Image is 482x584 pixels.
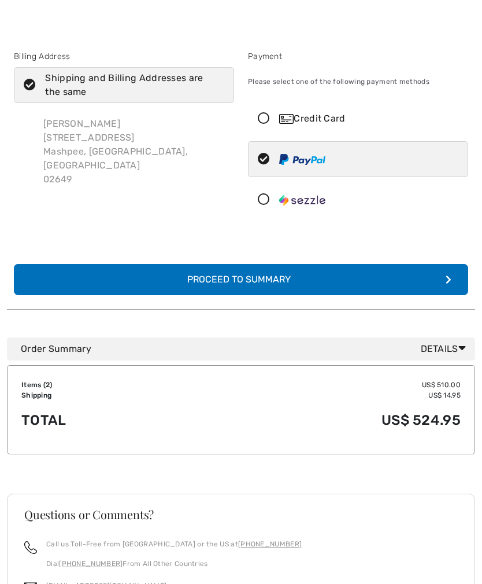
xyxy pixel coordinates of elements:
[46,559,302,569] p: Dial From All Other Countries
[21,342,470,356] div: Order Summary
[421,342,470,356] span: Details
[59,560,123,568] a: [PHONE_NUMBER]
[279,194,325,206] img: Sezzle
[45,71,217,99] div: Shipping and Billing Addresses are the same
[21,401,180,440] td: Total
[14,264,468,295] button: Proceed to Summary
[180,390,461,401] td: US$ 14.95
[178,273,305,287] div: Proceed to Summary
[238,540,302,548] a: [PHONE_NUMBER]
[21,380,180,390] td: Items ( )
[14,50,234,63] div: Billing Address
[24,541,37,554] img: call
[46,539,302,549] p: Call us Toll-Free from [GEOGRAPHIC_DATA] or the US at
[34,108,234,196] div: [PERSON_NAME] [STREET_ADDRESS] Mashpee, [GEOGRAPHIC_DATA], [GEOGRAPHIC_DATA] 02649
[248,50,468,63] div: Payment
[279,154,325,165] img: PayPal
[180,380,461,390] td: US$ 510.00
[46,381,50,389] span: 2
[279,112,460,126] div: Credit Card
[24,509,458,520] h3: Questions or Comments?
[279,114,294,124] img: Credit Card
[248,67,468,96] div: Please select one of the following payment methods
[180,401,461,440] td: US$ 524.95
[21,390,180,401] td: Shipping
